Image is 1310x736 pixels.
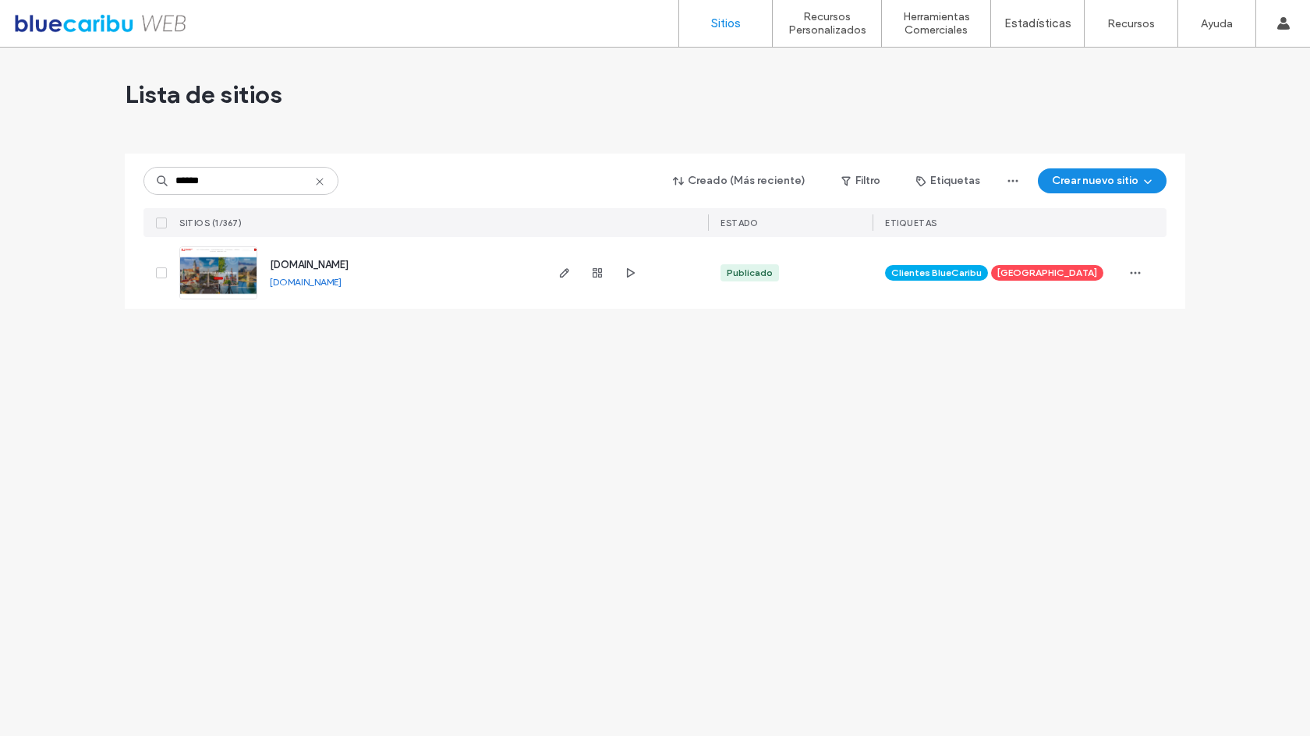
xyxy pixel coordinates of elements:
[882,10,990,37] label: Herramientas Comerciales
[1004,16,1071,30] label: Estadísticas
[270,276,342,288] a: [DOMAIN_NAME]
[1107,17,1155,30] label: Recursos
[885,218,937,228] span: ETIQUETAS
[902,168,994,193] button: Etiquetas
[1038,168,1167,193] button: Crear nuevo sitio
[997,266,1097,280] span: [GEOGRAPHIC_DATA]
[270,259,349,271] a: [DOMAIN_NAME]
[720,218,758,228] span: ESTADO
[773,10,881,37] label: Recursos Personalizados
[826,168,896,193] button: Filtro
[660,168,820,193] button: Creado (Más reciente)
[179,218,242,228] span: SITIOS (1/367)
[125,79,282,110] span: Lista de sitios
[891,266,982,280] span: Clientes BlueCaribu
[727,266,773,280] div: Publicado
[1201,17,1233,30] label: Ayuda
[34,11,77,25] span: Ayuda
[711,16,741,30] label: Sitios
